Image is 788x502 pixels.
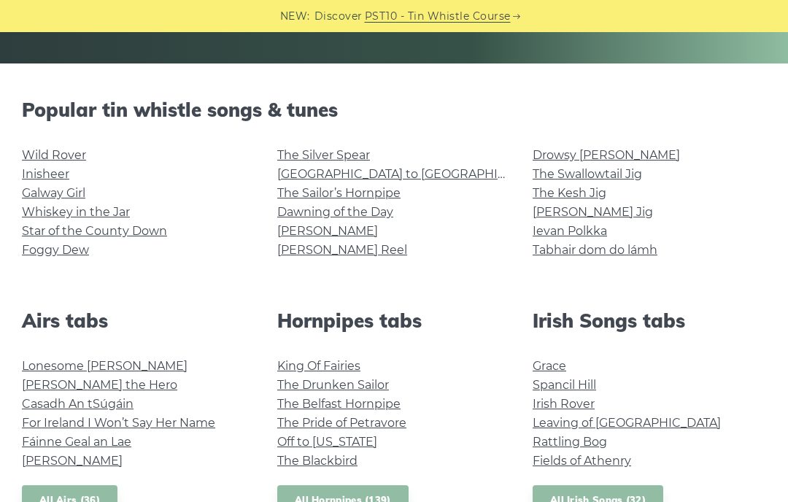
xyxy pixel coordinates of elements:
a: Off to [US_STATE] [277,435,377,449]
a: The Belfast Hornpipe [277,397,401,411]
span: Discover [314,8,363,25]
h2: Hornpipes tabs [277,309,511,332]
a: Star of the County Down [22,224,167,238]
a: Tabhair dom do lámh [533,243,657,257]
a: The Silver Spear [277,148,370,162]
a: Galway Girl [22,186,85,200]
a: Fields of Athenry [533,454,631,468]
a: The Sailor’s Hornpipe [277,186,401,200]
a: Dawning of the Day [277,205,393,219]
a: Inisheer [22,167,69,181]
a: Ievan Polkka [533,224,607,238]
h2: Airs tabs [22,309,255,332]
a: The Blackbird [277,454,358,468]
h2: Popular tin whistle songs & tunes [22,99,766,121]
a: Spancil Hill [533,378,596,392]
a: Grace [533,359,566,373]
a: [PERSON_NAME] [22,454,123,468]
h2: Irish Songs tabs [533,309,766,332]
a: The Kesh Jig [533,186,606,200]
a: Lonesome [PERSON_NAME] [22,359,188,373]
a: Rattling Bog [533,435,607,449]
a: [GEOGRAPHIC_DATA] to [GEOGRAPHIC_DATA] [277,167,546,181]
a: For Ireland I Won’t Say Her Name [22,416,215,430]
a: [PERSON_NAME] the Hero [22,378,177,392]
a: Fáinne Geal an Lae [22,435,131,449]
a: [PERSON_NAME] Jig [533,205,653,219]
a: Casadh An tSúgáin [22,397,134,411]
span: NEW: [280,8,310,25]
a: Irish Rover [533,397,595,411]
a: The Swallowtail Jig [533,167,642,181]
a: Wild Rover [22,148,86,162]
a: King Of Fairies [277,359,360,373]
a: The Drunken Sailor [277,378,389,392]
a: Leaving of [GEOGRAPHIC_DATA] [533,416,721,430]
a: [PERSON_NAME] [277,224,378,238]
a: PST10 - Tin Whistle Course [365,8,511,25]
a: The Pride of Petravore [277,416,406,430]
a: Foggy Dew [22,243,89,257]
a: Whiskey in the Jar [22,205,130,219]
a: Drowsy [PERSON_NAME] [533,148,680,162]
a: [PERSON_NAME] Reel [277,243,407,257]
